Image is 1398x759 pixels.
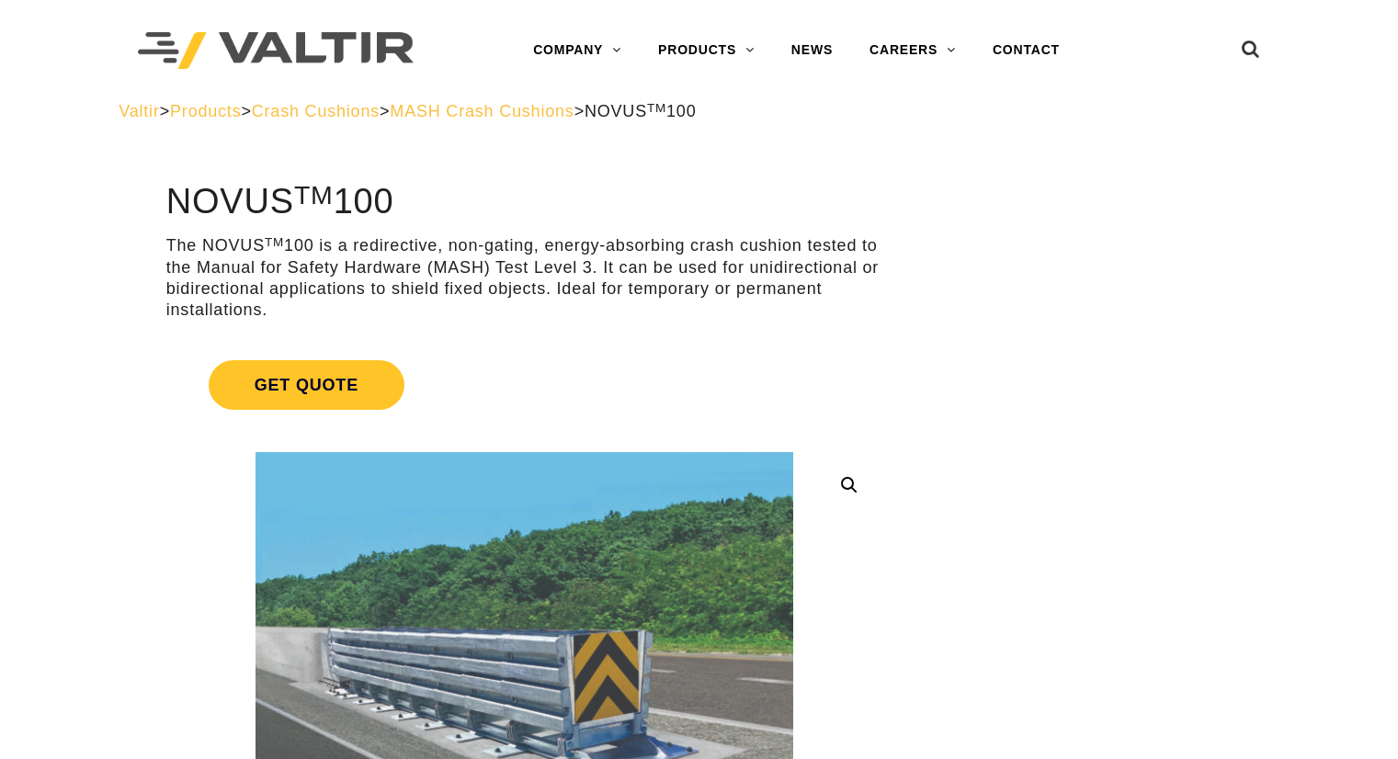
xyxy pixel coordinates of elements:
[252,102,380,120] a: Crash Cushions
[294,180,334,210] sup: TM
[138,32,414,70] img: Valtir
[515,32,640,69] a: COMPANY
[851,32,974,69] a: CAREERS
[166,235,882,322] p: The NOVUS 100 is a redirective, non-gating, energy-absorbing crash cushion tested to the Manual f...
[647,101,666,115] sup: TM
[119,101,1279,122] div: > > > >
[166,183,882,221] h1: NOVUS 100
[119,102,159,120] a: Valtir
[773,32,851,69] a: NEWS
[974,32,1078,69] a: CONTACT
[265,235,284,249] sup: TM
[390,102,574,120] a: MASH Crash Cushions
[640,32,773,69] a: PRODUCTS
[209,360,404,410] span: Get Quote
[585,102,697,120] span: NOVUS 100
[170,102,241,120] a: Products
[166,338,882,432] a: Get Quote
